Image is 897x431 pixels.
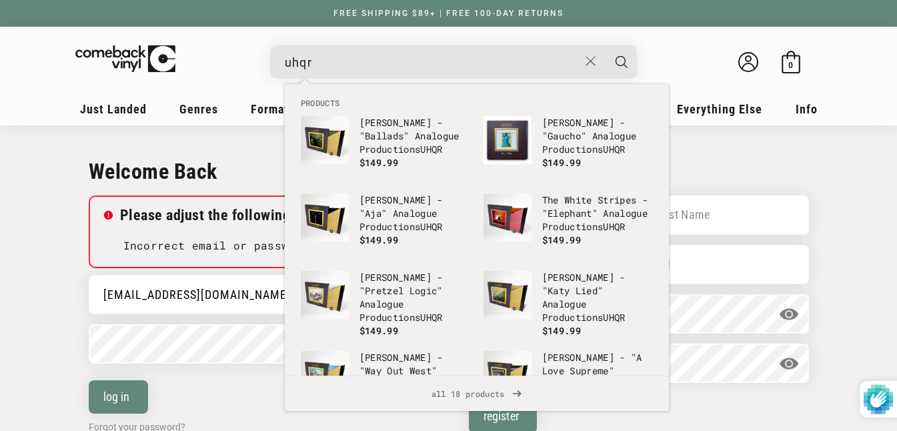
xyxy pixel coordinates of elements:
b: UHQR [420,311,442,324]
b: UHQR [420,143,442,155]
span: Just Landed [80,102,147,116]
input: Last Name [642,195,809,235]
a: all 18 products [285,376,669,411]
span: Formats [251,102,295,116]
button: Close [578,47,603,76]
p: [PERSON_NAME] - "Ballads" Analogue Productions [359,116,470,156]
li: products: Steely Dan - "Gaucho" Analogue Productions UHQR [477,109,660,187]
li: products: Steely Dan - "Katy Lied" Analogue Productions UHQR [477,264,660,344]
li: products: Sonny Rollins - "Way Out West" Analogue Productions UHQR [294,344,477,424]
b: UHQR [603,220,625,233]
h2: Welcome Back [89,161,429,182]
li: products: The White Stripes - "Elephant" Analogue Productions UHQR [477,187,660,264]
li: Incorrect email or password. [123,237,414,254]
div: View All [285,376,669,411]
a: Sonny Rollins - "Way Out West" Analogue Productions UHQR [PERSON_NAME] - "Way Out West" Analogue ... [301,351,470,418]
li: products: Steely Dan - "Pretzel Logic" Analogue Productions UHQR [294,264,477,344]
span: $149.99 [359,156,398,169]
b: UHQR [603,143,625,155]
a: The White Stripes - "Elephant" Analogue Productions UHQR The White Stripes - "Elephant" Analogue ... [484,193,653,258]
a: Steely Dan - "Gaucho" Analogue Productions UHQR [PERSON_NAME] - "Gaucho" Analogue ProductionsUHQR... [484,116,653,180]
p: [PERSON_NAME] - "Aja" Analogue Productions [359,193,470,234]
img: Steely Dan - "Gaucho" Analogue Productions UHQR [484,116,532,164]
div: Search [270,45,637,79]
span: Info [796,102,818,116]
input: When autocomplete results are available use up and down arrows to review and enter to select [285,49,579,76]
p: The White Stripes - "Elephant" Analogue Productions [542,193,653,234]
img: Steely Dan - "Katy Lied" Analogue Productions UHQR [484,271,532,319]
li: Products [294,97,660,109]
span: all 18 products [295,376,658,411]
button: Search [605,45,638,79]
a: Steely Dan - "Katy Lied" Analogue Productions UHQR [PERSON_NAME] - "Katy Lied" Analogue Productio... [484,271,653,338]
input: Email Account [89,275,429,314]
a: John Coltrane - "Ballads" Analogue Productions UHQR [PERSON_NAME] - "Ballads" Analogue Production... [301,116,470,180]
img: Steely Dan - "Pretzel Logic" Analogue Productions UHQR [301,271,349,319]
span: $149.99 [542,156,581,169]
b: UHQR [420,220,442,233]
div: Products [285,84,669,376]
p: [PERSON_NAME] - "Gaucho" Analogue Productions [542,116,653,156]
img: John Coltrane - "A Love Supreme" Analogue Productions UHQR [484,351,532,399]
li: products: John Coltrane - "A Love Supreme" Analogue Productions UHQR [477,344,660,424]
span: Everything Else [677,102,762,116]
p: [PERSON_NAME] - "Katy Lied" Analogue Productions [542,271,653,324]
a: FREE SHIPPING $89+ | FREE 100-DAY RETURNS [320,9,577,18]
button: log in [89,380,148,414]
li: products: Steely Dan - "Aja" Analogue Productions UHQR [294,187,477,264]
p: [PERSON_NAME] - "Way Out West" Analogue Productions [359,351,470,404]
a: Steely Dan - "Aja" Analogue Productions UHQR [PERSON_NAME] - "Aja" Analogue ProductionsUHQR $149.99 [301,193,470,258]
img: Sonny Rollins - "Way Out West" Analogue Productions UHQR [301,351,349,399]
h2: Please adjust the following: [103,205,414,226]
a: Steely Dan - "Pretzel Logic" Analogue Productions UHQR [PERSON_NAME] - "Pretzel Logic" Analogue P... [301,271,470,338]
span: $149.99 [542,324,581,337]
p: [PERSON_NAME] - "Pretzel Logic" Analogue Productions [359,271,470,324]
img: John Coltrane - "Ballads" Analogue Productions UHQR [301,116,349,164]
span: $149.99 [359,234,398,246]
img: Steely Dan - "Aja" Analogue Productions UHQR [301,193,349,242]
img: The White Stripes - "Elephant" Analogue Productions UHQR [484,193,532,242]
b: UHQR [603,311,625,324]
p: [PERSON_NAME] - "A Love Supreme" Analogue Productions [542,351,653,404]
span: $149.99 [542,234,581,246]
span: Genres [179,102,218,116]
a: John Coltrane - "A Love Supreme" Analogue Productions UHQR [PERSON_NAME] - "A Love Supreme" Analo... [484,351,653,418]
img: Protected by hCaptcha [864,381,893,418]
span: 0 [788,60,793,70]
li: products: John Coltrane - "Ballads" Analogue Productions UHQR [294,109,477,187]
span: $149.99 [359,324,398,337]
